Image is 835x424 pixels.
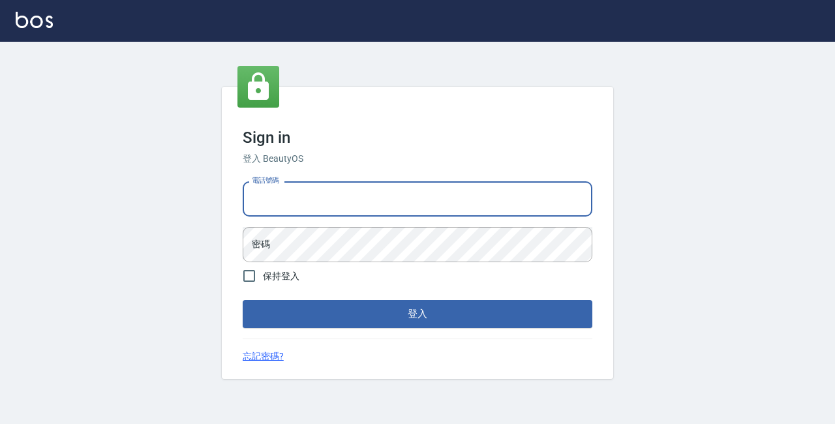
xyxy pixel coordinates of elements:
h3: Sign in [243,129,592,147]
button: 登入 [243,300,592,327]
h6: 登入 BeautyOS [243,152,592,166]
a: 忘記密碼? [243,350,284,363]
img: Logo [16,12,53,28]
label: 電話號碼 [252,175,279,185]
span: 保持登入 [263,269,299,283]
